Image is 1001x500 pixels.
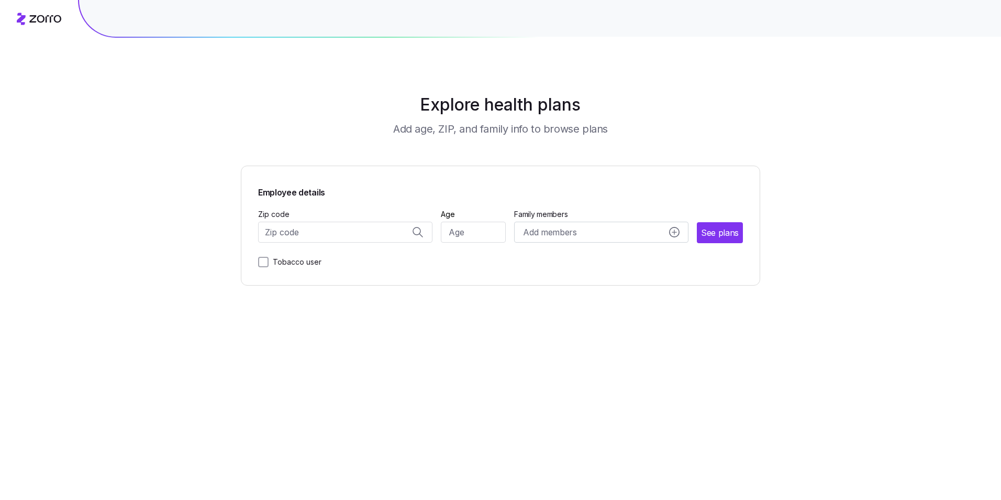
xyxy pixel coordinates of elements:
button: See plans [697,222,743,243]
svg: add icon [669,227,680,237]
h1: Explore health plans [267,92,735,117]
span: Employee details [258,183,325,199]
label: Age [441,209,455,220]
span: Add members [523,226,576,239]
span: Family members [514,209,688,220]
span: See plans [701,226,739,240]
label: Zip code [258,209,290,220]
label: Tobacco user [269,256,321,268]
input: Zip code [258,222,432,243]
input: Age [441,222,506,243]
h3: Add age, ZIP, and family info to browse plans [393,122,608,136]
button: Add membersadd icon [514,222,688,243]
